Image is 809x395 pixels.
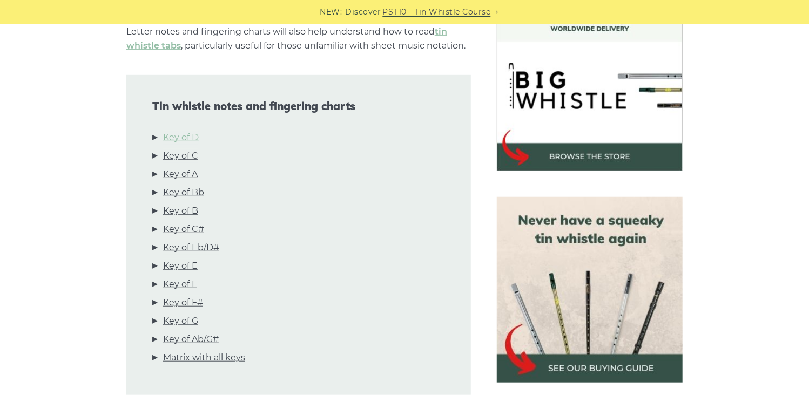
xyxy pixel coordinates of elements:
[163,277,197,291] a: Key of F
[163,241,219,255] a: Key of Eb/D#
[163,314,198,328] a: Key of G
[163,149,198,163] a: Key of C
[497,197,683,383] img: tin whistle buying guide
[163,204,198,218] a: Key of B
[163,259,198,273] a: Key of E
[163,131,199,145] a: Key of D
[163,222,204,236] a: Key of C#
[163,296,203,310] a: Key of F#
[163,186,204,200] a: Key of Bb
[163,167,198,181] a: Key of A
[163,332,219,346] a: Key of Ab/G#
[346,6,381,18] span: Discover
[383,6,491,18] a: PST10 - Tin Whistle Course
[163,351,245,365] a: Matrix with all keys
[320,6,342,18] span: NEW:
[152,100,445,113] span: Tin whistle notes and fingering charts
